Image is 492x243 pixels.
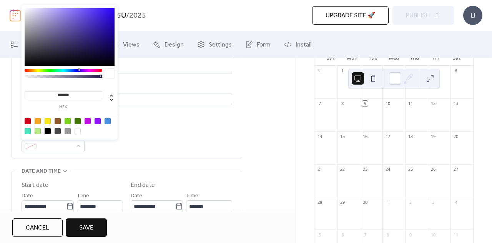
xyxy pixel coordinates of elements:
div: Start date [22,181,48,190]
button: Save [66,218,107,237]
div: 18 [407,133,413,139]
div: 10 [385,101,391,107]
span: Date [22,191,33,201]
div: #000000 [45,128,51,134]
span: Design [165,40,184,50]
div: #F8E71C [45,118,51,124]
span: Date and time [22,167,61,176]
span: Time [186,191,198,201]
img: logo [10,9,21,22]
div: 8 [385,232,391,238]
div: 7 [317,101,322,107]
div: 7 [362,232,368,238]
div: 9 [407,232,413,238]
div: 17 [385,133,391,139]
div: 20 [453,133,459,139]
span: Upgrade site 🚀 [326,11,375,20]
div: 2 [362,68,368,74]
div: 13 [453,101,459,107]
div: 14 [317,133,322,139]
div: Location [22,83,231,92]
span: Form [257,40,271,50]
div: #9013FE [95,118,101,124]
span: Time [77,191,89,201]
div: 11 [407,101,413,107]
b: / [126,8,129,23]
label: hex [25,105,102,109]
a: Settings [191,34,238,55]
div: 21 [317,166,322,172]
div: #8B572A [55,118,61,124]
div: 8 [339,101,345,107]
div: #4A4A4A [55,128,61,134]
div: #9B9B9B [65,128,71,134]
a: Install [278,34,317,55]
div: #B8E986 [35,128,41,134]
div: U [463,6,482,25]
span: Cancel [26,223,49,233]
div: 4 [453,199,459,205]
div: #7ED321 [65,118,71,124]
div: 1 [339,68,345,74]
a: Form [239,34,276,55]
b: 2025 [129,8,146,23]
div: 22 [339,166,345,172]
div: #D0021B [25,118,31,124]
div: #50E3C2 [25,128,31,134]
div: 10 [430,232,436,238]
button: Upgrade site 🚀 [312,6,389,25]
div: 28 [317,199,322,205]
div: 2 [407,199,413,205]
div: 4 [407,68,413,74]
div: 26 [430,166,436,172]
div: #FFFFFF [75,128,81,134]
div: 6 [339,232,345,238]
a: Views [106,34,145,55]
span: Views [123,40,140,50]
span: Install [296,40,311,50]
div: 5 [317,232,322,238]
div: #BD10E0 [85,118,91,124]
span: Date [131,191,142,201]
div: 1 [385,199,391,205]
a: Design [147,34,189,55]
div: 29 [339,199,345,205]
div: 15 [339,133,345,139]
div: 25 [407,166,413,172]
button: Cancel [12,218,63,237]
a: My Events [5,34,55,55]
div: 12 [430,101,436,107]
div: 5 [430,68,436,74]
div: 30 [362,199,368,205]
div: 31 [317,68,322,74]
div: #F5A623 [35,118,41,124]
div: 27 [453,166,459,172]
div: 23 [362,166,368,172]
div: 16 [362,133,368,139]
div: 19 [430,133,436,139]
div: 11 [453,232,459,238]
div: 24 [385,166,391,172]
div: #417505 [75,118,81,124]
div: 9 [362,101,368,107]
span: Settings [209,40,232,50]
span: Save [79,223,93,233]
div: End date [131,181,155,190]
div: 6 [453,68,459,74]
div: 3 [385,68,391,74]
div: 3 [430,199,436,205]
div: #4A90E2 [105,118,111,124]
